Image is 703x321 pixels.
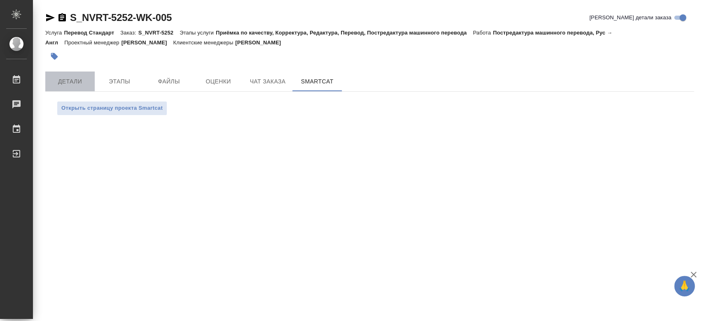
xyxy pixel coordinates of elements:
[70,12,172,23] a: S_NVRT-5252-WK-005
[50,76,90,87] span: Детали
[64,30,120,36] p: Перевод Стандарт
[216,30,473,36] p: Приёмка по качеству, Корректура, Редактура, Перевод, Постредактура машинного перевода
[297,76,337,87] span: SmartCat
[138,30,180,36] p: S_NVRT-5252
[674,276,695,296] button: 🙏
[248,76,287,87] span: Чат заказа
[473,30,493,36] p: Работа
[173,39,236,46] p: Клиентские менеджеры
[61,104,163,113] span: Открыть страницу проекта Smartcat
[149,76,189,87] span: Файлы
[199,76,238,87] span: Оценки
[45,13,55,23] button: Скопировать ссылку для ЯМессенджера
[100,76,139,87] span: Этапы
[45,30,64,36] p: Услуга
[677,277,691,295] span: 🙏
[64,39,121,46] p: Проектный менеджер
[45,47,63,65] button: Добавить тэг
[589,14,671,22] span: [PERSON_NAME] детали заказа
[57,13,67,23] button: Скопировать ссылку
[235,39,287,46] p: [PERSON_NAME]
[120,30,138,36] p: Заказ:
[121,39,173,46] p: [PERSON_NAME]
[180,30,216,36] p: Этапы услуги
[57,101,167,115] button: Открыть страницу проекта Smartcat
